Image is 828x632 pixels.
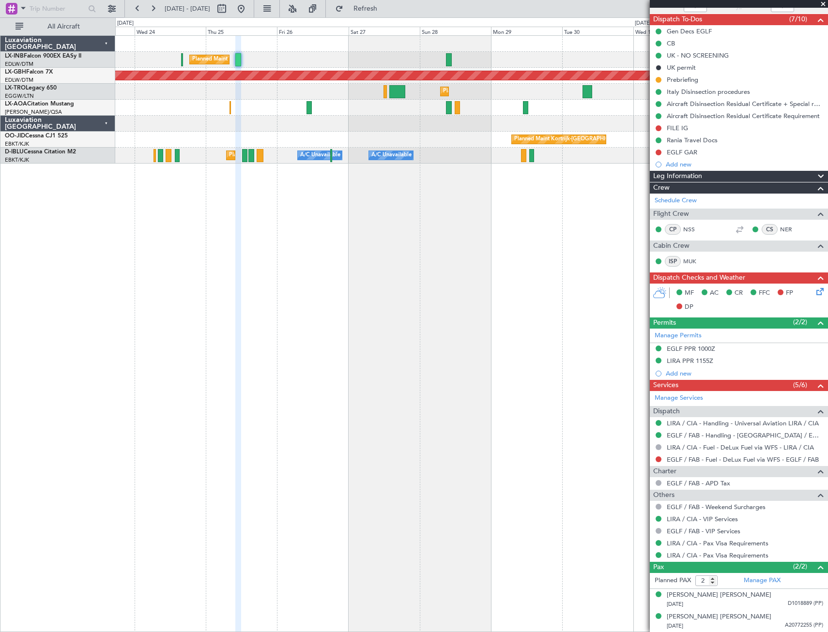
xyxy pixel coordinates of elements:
div: Aircraft Disinsection Residual Certificate Requirement [667,112,820,120]
span: LX-TRO [5,85,26,91]
div: Thu 25 [206,27,277,35]
a: D-IBLUCessna Citation M2 [5,149,76,155]
a: LIRA / CIA - VIP Services [667,515,738,523]
div: Mon 29 [491,27,562,35]
span: Flight Crew [653,209,689,220]
span: Dispatch To-Dos [653,14,702,25]
button: Refresh [331,1,389,16]
span: D1018889 (PP) [788,600,823,608]
span: FFC [759,288,770,298]
a: EGLF / FAB - APD Tax [667,479,730,487]
span: Dispatch Checks and Weather [653,272,745,284]
a: [PERSON_NAME]/QSA [5,108,62,116]
span: [DATE] [667,601,683,608]
span: (2/2) [793,317,807,327]
div: ISP [665,256,681,267]
div: Prebriefing [667,75,698,84]
div: [DATE] [635,19,651,28]
span: [DATE] [667,622,683,630]
div: Planned Maint [GEOGRAPHIC_DATA] ([GEOGRAPHIC_DATA]) [192,52,345,67]
span: LX-AOA [5,101,27,107]
div: UK - NO SCREENING [667,51,729,60]
div: FILE IG [667,124,688,132]
a: LIRA / CIA - Fuel - DeLux Fuel via WFS - LIRA / CIA [667,443,814,451]
a: EBKT/KJK [5,140,29,148]
a: EDLW/DTM [5,76,33,84]
a: LX-INBFalcon 900EX EASy II [5,53,81,59]
div: Add new [666,160,823,168]
div: EGLF GAR [667,148,697,156]
a: EBKT/KJK [5,156,29,164]
a: NER [780,225,802,234]
span: Leg Information [653,171,702,182]
div: Sat 27 [349,27,420,35]
span: (5/6) [793,380,807,390]
a: EGGW/LTN [5,92,34,100]
div: CB [667,39,675,47]
label: Planned PAX [655,576,691,586]
span: CR [735,288,743,298]
div: Wed 1 [633,27,705,35]
span: (2/2) [793,561,807,572]
a: EGLF / FAB - Handling - [GEOGRAPHIC_DATA] / EGLF / FAB [667,431,823,439]
a: LX-TROLegacy 650 [5,85,57,91]
div: Planned Maint [GEOGRAPHIC_DATA] ([GEOGRAPHIC_DATA]) [443,84,596,99]
a: LIRA / CIA - Pax Visa Requirements [667,551,768,559]
a: LIRA / CIA - Pax Visa Requirements [667,539,768,547]
div: Add new [666,369,823,377]
a: Manage Permits [655,331,702,341]
a: NSS [683,225,705,234]
div: Aircraft Disinsection Residual Certificate + Special request [667,100,823,108]
span: Cabin Crew [653,241,690,252]
span: (7/10) [789,14,807,24]
div: [PERSON_NAME] [PERSON_NAME] [667,612,771,622]
div: Planned Maint Nice ([GEOGRAPHIC_DATA]) [229,148,337,163]
input: Trip Number [30,1,85,16]
span: LX-INB [5,53,24,59]
span: AC [710,288,719,298]
a: EGLF / FAB - Fuel - DeLux Fuel via WFS - EGLF / FAB [667,455,819,464]
button: All Aircraft [11,19,105,34]
a: EDLW/DTM [5,60,33,68]
a: OO-JIDCessna CJ1 525 [5,133,68,139]
div: [DATE] [117,19,134,28]
span: Crew [653,182,670,194]
span: OO-JID [5,133,25,139]
a: MUK [683,257,705,266]
div: CP [665,224,681,235]
div: EGLF PPR 1000Z [667,345,715,353]
a: Schedule Crew [655,196,697,206]
a: Manage Services [655,393,703,403]
a: LX-AOACitation Mustang [5,101,74,107]
span: A20772255 (PP) [785,621,823,630]
span: MF [685,288,694,298]
span: FP [786,288,793,298]
span: Others [653,490,675,501]
span: Pax [653,562,664,573]
div: Planned Maint Kortrijk-[GEOGRAPHIC_DATA] [514,132,627,147]
span: Dispatch [653,406,680,417]
div: Sun 28 [420,27,491,35]
div: [PERSON_NAME] [PERSON_NAME] [667,590,771,600]
span: Refresh [345,5,386,12]
span: LX-GBH [5,69,26,75]
span: Permits [653,317,676,329]
span: Services [653,380,678,391]
div: Wed 24 [135,27,206,35]
div: A/C Unavailable [GEOGRAPHIC_DATA]-[GEOGRAPHIC_DATA] [371,148,526,163]
div: A/C Unavailable [GEOGRAPHIC_DATA] ([GEOGRAPHIC_DATA] National) [300,148,480,163]
div: Gen Decs EGLF [667,27,712,35]
div: Italy Disinsection procedures [667,88,750,96]
div: CS [762,224,778,235]
a: EGLF / FAB - Weekend Surcharges [667,503,766,511]
a: LIRA / CIA - Handling - Universal Aviation LIRA / CIA [667,419,819,427]
div: Tue 30 [562,27,633,35]
div: LIRA PPR 1155Z [667,357,713,365]
span: [DATE] - [DATE] [165,4,210,13]
div: Fri 26 [277,27,348,35]
a: EGLF / FAB - VIP Services [667,527,740,535]
span: Charter [653,466,676,477]
a: LX-GBHFalcon 7X [5,69,53,75]
span: D-IBLU [5,149,24,155]
div: Rania Travel Docs [667,136,718,144]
